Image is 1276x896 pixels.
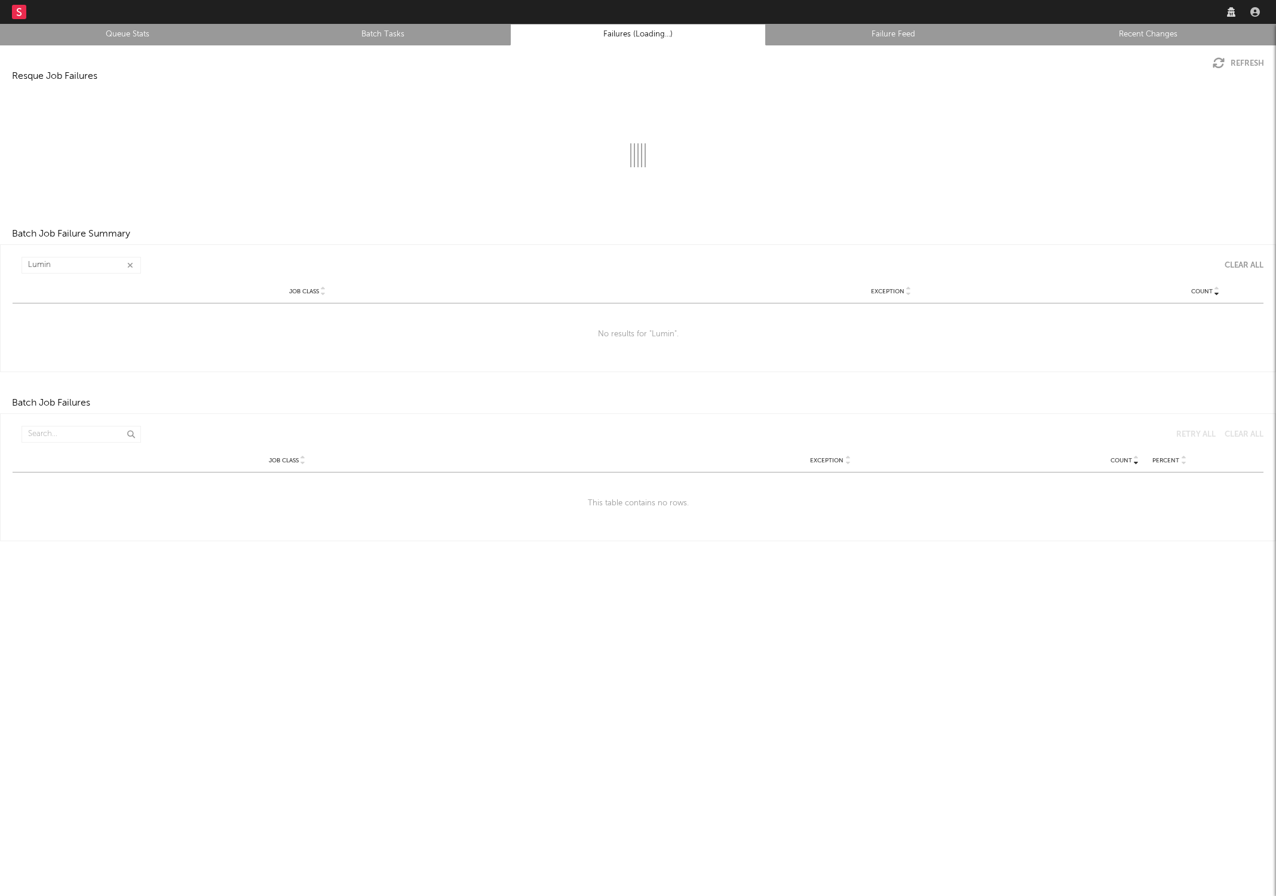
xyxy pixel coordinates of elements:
div: Batch Job Failures [12,396,90,410]
span: Percent [1152,457,1179,464]
a: Batch Tasks [262,27,504,42]
button: Clear All [1216,262,1263,269]
div: Batch Job Failure Summary [12,227,130,241]
a: Failure Feed [772,27,1014,42]
button: Refresh [1213,57,1264,69]
input: Search... [22,426,141,443]
span: Job Class [269,457,299,464]
span: Count [1191,288,1213,295]
span: Job Class [289,288,319,295]
div: No results for " Lumin ". [13,303,1263,366]
div: Retry All [1176,431,1216,438]
span: Exception [810,457,843,464]
a: Recent Changes [1027,27,1269,42]
div: Resque Job Failures [12,69,97,84]
div: Clear All [1225,431,1263,438]
a: Queue Stats [7,27,249,42]
span: Exception [871,288,904,295]
div: This table contains no rows. [13,472,1263,535]
button: Retry All [1167,431,1216,438]
span: Count [1111,457,1132,464]
input: Search... [22,257,141,274]
button: Clear All [1216,431,1263,438]
a: Failures (Loading...) [517,27,759,42]
div: Clear All [1225,262,1263,269]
